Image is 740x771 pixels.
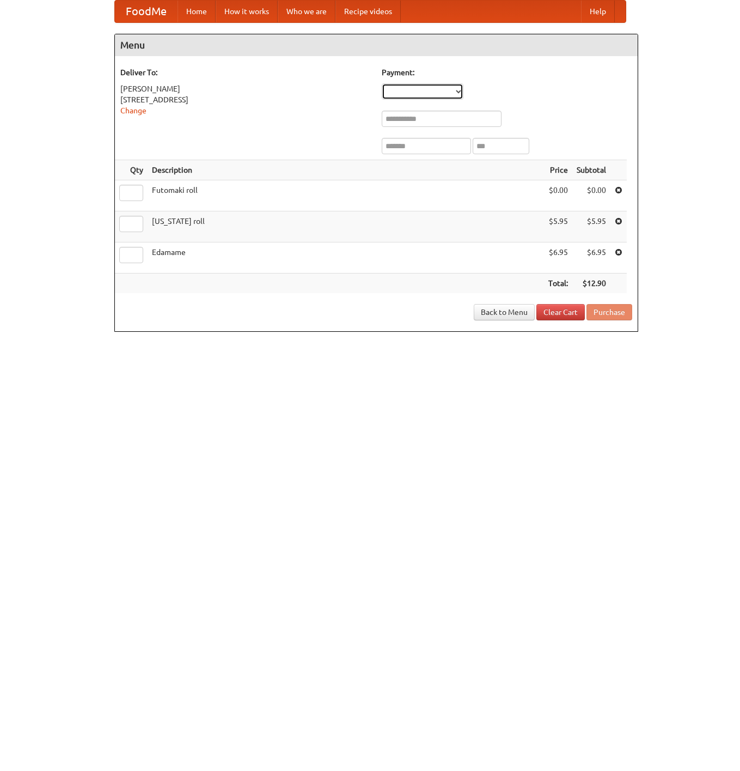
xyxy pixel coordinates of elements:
a: Back to Menu [474,304,535,320]
td: $0.00 [572,180,610,211]
th: Price [544,160,572,180]
a: Who we are [278,1,335,22]
td: $0.00 [544,180,572,211]
div: [PERSON_NAME] [120,83,371,94]
td: $6.95 [572,242,610,274]
th: $12.90 [572,274,610,294]
td: $5.95 [572,211,610,242]
a: Home [178,1,216,22]
th: Description [148,160,544,180]
th: Total: [544,274,572,294]
th: Qty [115,160,148,180]
a: Recipe videos [335,1,401,22]
a: Change [120,106,146,115]
h5: Payment: [382,67,632,78]
td: $6.95 [544,242,572,274]
td: [US_STATE] roll [148,211,544,242]
th: Subtotal [572,160,610,180]
h4: Menu [115,34,638,56]
button: Purchase [586,304,632,320]
td: $5.95 [544,211,572,242]
td: Futomaki roll [148,180,544,211]
a: How it works [216,1,278,22]
td: Edamame [148,242,544,274]
a: Clear Cart [536,304,585,320]
div: [STREET_ADDRESS] [120,94,371,105]
h5: Deliver To: [120,67,371,78]
a: Help [581,1,615,22]
a: FoodMe [115,1,178,22]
